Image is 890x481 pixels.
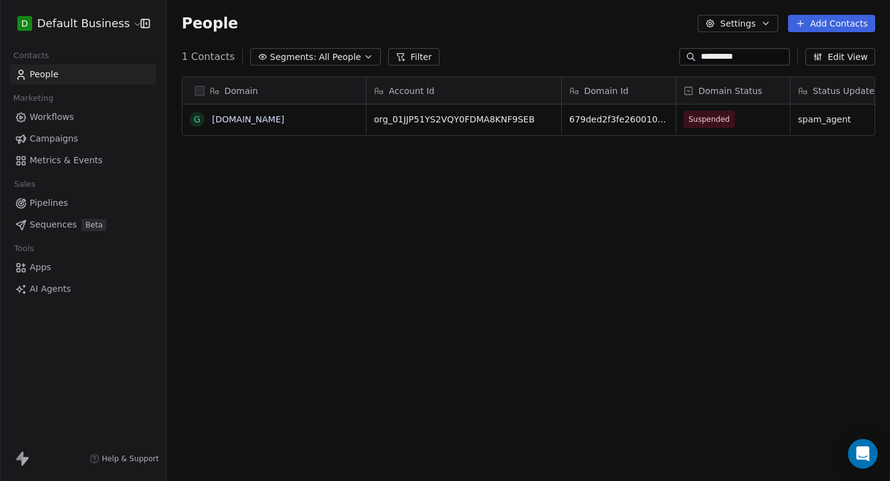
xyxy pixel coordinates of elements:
div: grid [182,104,367,471]
span: org_01JJP51YS2VQY0FDMA8KNF9SEB [374,113,554,126]
span: AI Agents [30,283,71,296]
button: DDefault Business [15,13,132,34]
span: Campaigns [30,132,78,145]
div: Account Id [367,77,561,104]
span: Tools [9,239,39,258]
div: g [194,113,201,126]
span: Suspended [689,113,730,126]
span: Apps [30,261,51,274]
div: Open Intercom Messenger [848,439,878,469]
span: Domain Id [584,85,629,97]
a: SequencesBeta [10,215,156,235]
a: Metrics & Events [10,150,156,171]
span: Sequences [30,218,77,231]
a: AI Agents [10,279,156,299]
span: Beta [82,219,106,231]
span: Segments: [270,51,316,64]
span: Contacts [8,46,54,65]
a: Help & Support [90,454,159,464]
a: Pipelines [10,193,156,213]
span: Metrics & Events [30,154,103,167]
span: Default Business [37,15,130,32]
a: Campaigns [10,129,156,149]
div: Domain Status [676,77,790,104]
a: People [10,64,156,85]
div: Domain Id [562,77,676,104]
span: Workflows [30,111,74,124]
span: 679ded2f3fe260010b7041d9 [569,113,668,126]
span: Account Id [389,85,434,97]
span: Help & Support [102,454,159,464]
span: Sales [9,175,41,194]
span: People [30,68,59,81]
a: Apps [10,257,156,278]
a: [DOMAIN_NAME] [212,114,284,124]
span: All People [319,51,361,64]
button: Add Contacts [788,15,875,32]
button: Edit View [805,48,875,66]
span: D [22,17,28,30]
div: Domain [182,77,366,104]
span: 1 Contacts [182,49,235,64]
span: People [182,14,238,33]
span: Marketing [8,89,59,108]
span: Domain Status [698,85,762,97]
button: Settings [698,15,778,32]
span: Domain [224,85,258,97]
a: Workflows [10,107,156,127]
button: Filter [388,48,439,66]
span: Pipelines [30,197,68,210]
